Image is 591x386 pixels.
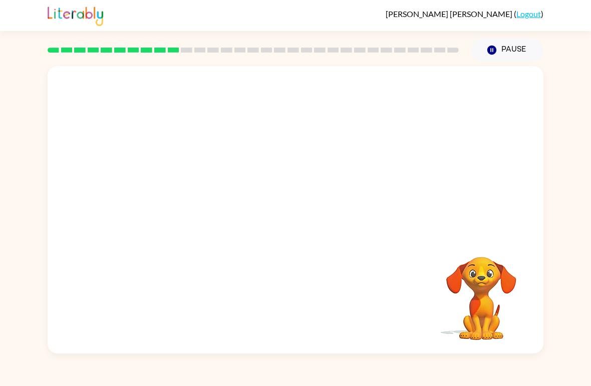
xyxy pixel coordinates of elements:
[431,241,531,341] video: Your browser must support playing .mp4 files to use Literably. Please try using another browser.
[471,39,543,62] button: Pause
[48,4,103,26] img: Literably
[386,9,514,19] span: [PERSON_NAME] [PERSON_NAME]
[386,9,543,19] div: ( )
[516,9,541,19] a: Logout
